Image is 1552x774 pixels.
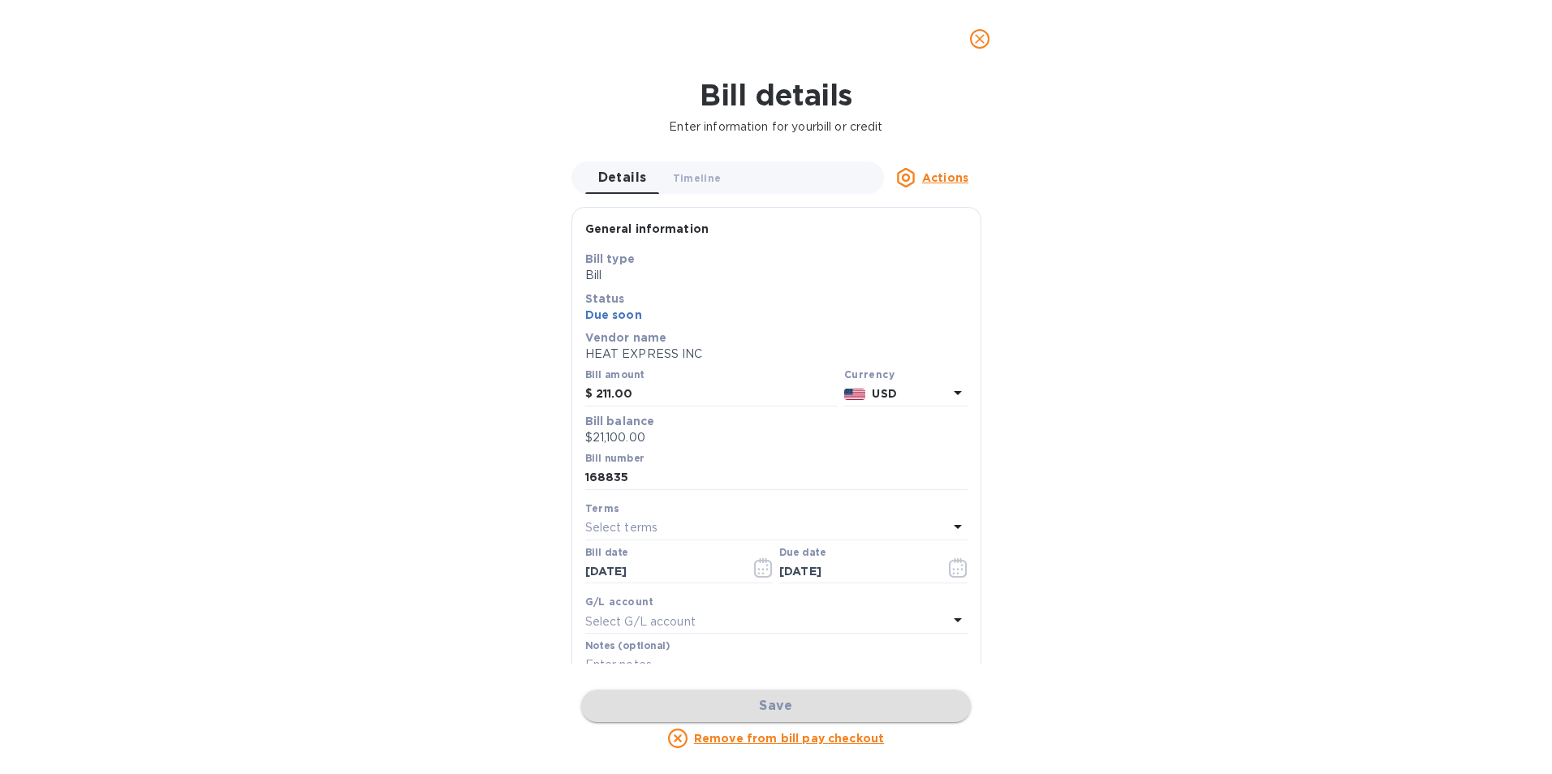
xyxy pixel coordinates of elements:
b: Bill balance [585,415,655,428]
b: General information [585,222,709,235]
b: Terms [585,502,620,514]
div: $ [585,382,596,406]
b: Vendor name [585,331,667,344]
u: Remove from bill pay checkout [694,732,884,745]
span: Timeline [673,170,722,187]
p: Select G/L account [585,613,696,630]
img: USD [844,389,866,400]
p: Enter information for your bill or credit [13,118,1539,135]
b: Status [585,292,625,305]
p: Due soon [585,307,968,323]
p: $21,100.00 [585,429,968,446]
h1: Bill details [13,78,1539,112]
label: Due date [779,548,826,557]
input: Due date [779,560,933,584]
p: Select terms [585,519,658,536]
label: Notes (optional) [585,642,670,651]
p: HEAT EXPRESS INC [585,346,968,363]
u: Actions [922,171,968,184]
label: Bill number [585,454,644,463]
b: Currency [844,368,895,381]
label: Bill date [585,548,628,557]
input: Enter notes [585,653,968,677]
label: Bill amount [585,371,644,381]
input: Select date [585,560,739,584]
b: G/L account [585,596,654,608]
span: Details [598,166,647,189]
p: Bill [585,267,968,284]
b: USD [872,387,896,400]
b: Bill type [585,252,635,265]
input: $ Enter bill amount [596,382,838,406]
button: close [960,19,999,58]
input: Enter bill number [585,466,968,490]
